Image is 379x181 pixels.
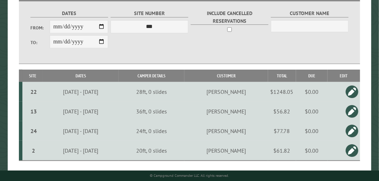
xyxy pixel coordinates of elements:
[296,121,328,141] td: $0.00
[25,147,42,154] div: 2
[119,141,184,161] td: 20ft, 0 slides
[271,9,349,18] label: Customer Name
[268,121,296,141] td: $77.78
[119,121,184,141] td: 24ft, 0 slides
[184,102,268,121] td: [PERSON_NAME]
[119,82,184,102] td: 28ft, 0 slides
[119,102,184,121] td: 36ft, 0 slides
[44,147,118,154] div: [DATE] - [DATE]
[184,70,268,82] th: Customer
[44,108,118,115] div: [DATE] - [DATE]
[268,102,296,121] td: $56.82
[25,88,42,95] div: 22
[184,82,268,102] td: [PERSON_NAME]
[328,70,360,82] th: Edit
[268,70,296,82] th: Total
[296,82,328,102] td: $0.00
[296,141,328,161] td: $0.00
[30,9,108,18] label: Dates
[44,127,118,134] div: [DATE] - [DATE]
[119,70,184,82] th: Camper Details
[25,108,42,115] div: 13
[150,173,229,178] small: © Campground Commander LLC. All rights reserved.
[44,88,118,95] div: [DATE] - [DATE]
[184,121,268,141] td: [PERSON_NAME]
[30,39,50,46] label: To:
[268,82,296,102] td: $1248.05
[25,127,42,134] div: 24
[30,25,50,31] label: From:
[43,70,118,82] th: Dates
[22,70,43,82] th: Site
[296,102,328,121] td: $0.00
[268,141,296,161] td: $61.82
[111,9,189,18] label: Site Number
[296,70,328,82] th: Due
[191,9,269,25] label: Include Cancelled Reservations
[184,141,268,161] td: [PERSON_NAME]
